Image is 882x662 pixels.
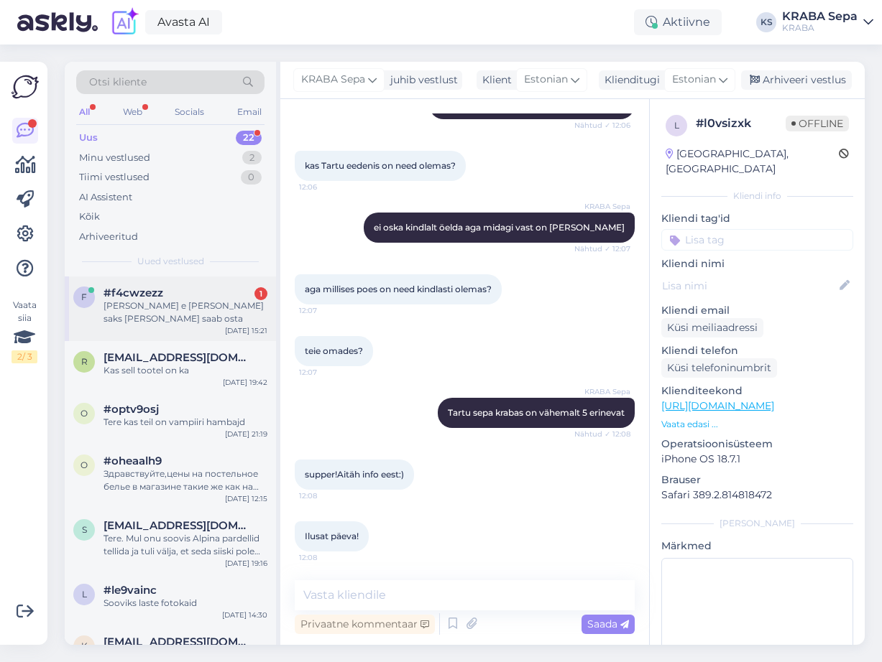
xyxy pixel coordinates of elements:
[295,615,435,634] div: Privaatne kommentaar
[81,356,88,367] span: R
[104,416,267,429] div: Tere kas teil on vampiiri hambajd
[225,558,267,569] div: [DATE] 19:16
[741,70,852,90] div: Arhiveeri vestlus
[661,517,853,530] div: [PERSON_NAME]
[524,72,568,88] span: Estonian
[81,292,87,302] span: f
[299,552,353,563] span: 12:08
[661,303,853,318] p: Kliendi email
[661,256,853,271] p: Kliendi nimi
[587,617,629,630] span: Saada
[104,351,253,364] span: Riinasiimuste@gmail.com
[674,120,679,131] span: l
[79,210,100,224] div: Kõik
[786,116,849,131] span: Offline
[104,299,267,325] div: [PERSON_NAME] e [PERSON_NAME] saks [PERSON_NAME] saab osta
[145,10,222,34] a: Avasta AI
[672,72,716,88] span: Estonian
[81,408,88,419] span: o
[661,358,777,378] div: Küsi telefoninumbrit
[661,399,774,412] a: [URL][DOMAIN_NAME]
[104,286,163,299] span: #f4cwzezz
[79,230,138,244] div: Arhiveeritud
[79,170,150,185] div: Tiimi vestlused
[242,151,262,165] div: 2
[104,532,267,558] div: Tere. Mul onu soovis Alpina pardellid tellida ja tuli välja, et seda siiski pole laos ja lubati r...
[576,201,630,212] span: KRABA Sepa
[79,131,98,145] div: Uus
[254,287,267,300] div: 1
[222,610,267,620] div: [DATE] 14:30
[79,151,150,165] div: Minu vestlused
[661,472,853,488] p: Brauser
[120,103,145,121] div: Web
[662,278,837,294] input: Lisa nimi
[172,103,207,121] div: Socials
[241,170,262,185] div: 0
[225,325,267,336] div: [DATE] 15:21
[661,539,853,554] p: Märkmed
[756,12,776,32] div: KS
[576,386,630,397] span: KRABA Sepa
[305,160,456,171] span: kas Tartu eedenis on need olemas?
[299,182,353,192] span: 12:06
[299,490,353,501] span: 12:08
[104,584,157,597] span: #le9vainc
[661,488,853,503] p: Safari 389.2.814818472
[223,377,267,388] div: [DATE] 19:42
[81,640,88,651] span: k
[104,454,162,467] span: #oheaalh9
[661,418,853,431] p: Vaata edasi ...
[76,103,93,121] div: All
[12,73,39,101] img: Askly Logo
[82,589,87,600] span: l
[448,407,625,418] span: Tartu sepa krabas on vähemalt 5 erinevat
[574,120,630,131] span: Nähtud ✓ 12:06
[477,73,512,88] div: Klient
[374,222,625,233] span: ei oska kindlalt öelda aga midagi vast on [PERSON_NAME]
[104,597,267,610] div: Sooviks laste fotokaid
[104,364,267,377] div: Kas sell tootel on ka
[574,429,630,439] span: Nähtud ✓ 12:08
[782,11,873,34] a: KRABA SepaKRABA
[696,115,786,132] div: # l0vsizxk
[385,73,458,88] div: juhib vestlust
[225,493,267,504] div: [DATE] 12:15
[661,211,853,226] p: Kliendi tag'id
[12,350,37,363] div: 2 / 3
[661,229,853,251] input: Lisa tag
[661,437,853,452] p: Operatsioonisüsteem
[661,383,853,398] p: Klienditeekond
[305,345,363,356] span: teie omades?
[305,469,404,480] span: supper!Aitäh info eest:)
[82,524,87,535] span: S
[234,103,265,121] div: Email
[661,452,853,467] p: iPhone OS 18.7.1
[12,299,37,363] div: Vaata siia
[109,7,139,37] img: explore-ai
[301,72,365,88] span: KRABA Sepa
[81,460,88,470] span: o
[661,343,853,358] p: Kliendi telefon
[299,305,353,316] span: 12:07
[634,9,722,35] div: Aktiivne
[225,429,267,439] div: [DATE] 21:19
[104,403,159,416] span: #optv9osj
[305,284,492,294] span: aga millises poes on need kindlasti olemas?
[137,255,204,268] span: Uued vestlused
[782,22,858,34] div: KRABA
[574,243,630,254] span: Nähtud ✓ 12:07
[782,11,858,22] div: KRABA Sepa
[104,519,253,532] span: Stevelimeribel@gmail.com
[305,531,359,541] span: Ilusat päeva!
[661,190,853,202] div: Kliendi info
[104,635,253,648] span: kellyvahtramae@gmail.com
[79,190,132,205] div: AI Assistent
[661,318,763,337] div: Küsi meiliaadressi
[599,73,660,88] div: Klienditugi
[666,146,839,177] div: [GEOGRAPHIC_DATA], [GEOGRAPHIC_DATA]
[104,467,267,493] div: Здравствуйте,цены на постельное белье в магазине такие же как на сайте,или скидки действуют тольк...
[299,367,353,378] span: 12:07
[89,75,147,90] span: Otsi kliente
[236,131,262,145] div: 22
